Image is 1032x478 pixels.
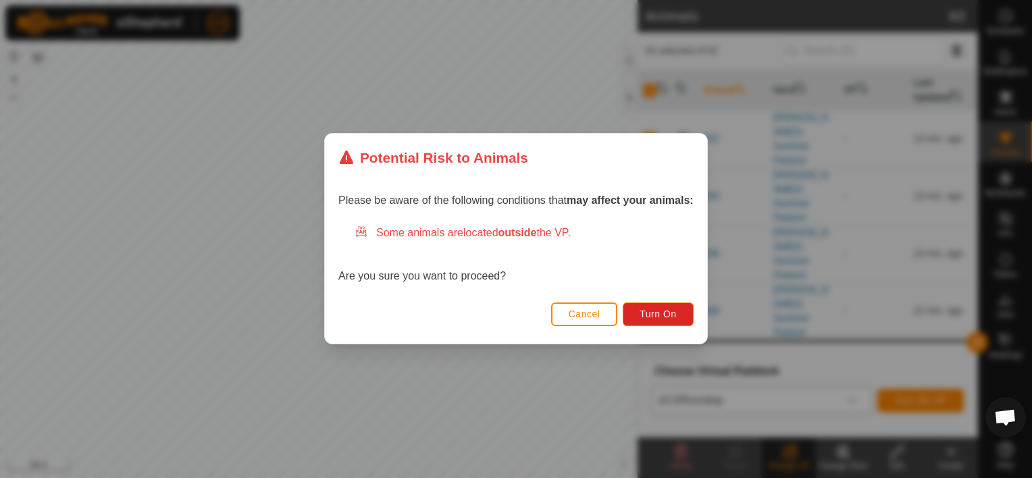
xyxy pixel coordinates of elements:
strong: may affect your animals: [567,195,694,207]
button: Cancel [551,302,618,326]
button: Turn On [623,302,694,326]
span: Please be aware of the following conditions that [338,195,694,207]
span: located the VP. [463,228,571,239]
div: Potential Risk to Animals [338,147,528,168]
span: Turn On [640,309,677,320]
div: Some animals are [355,225,694,242]
span: Cancel [569,309,600,320]
div: Are you sure you want to proceed? [338,225,694,285]
strong: outside [498,228,537,239]
div: Open chat [985,397,1026,437]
